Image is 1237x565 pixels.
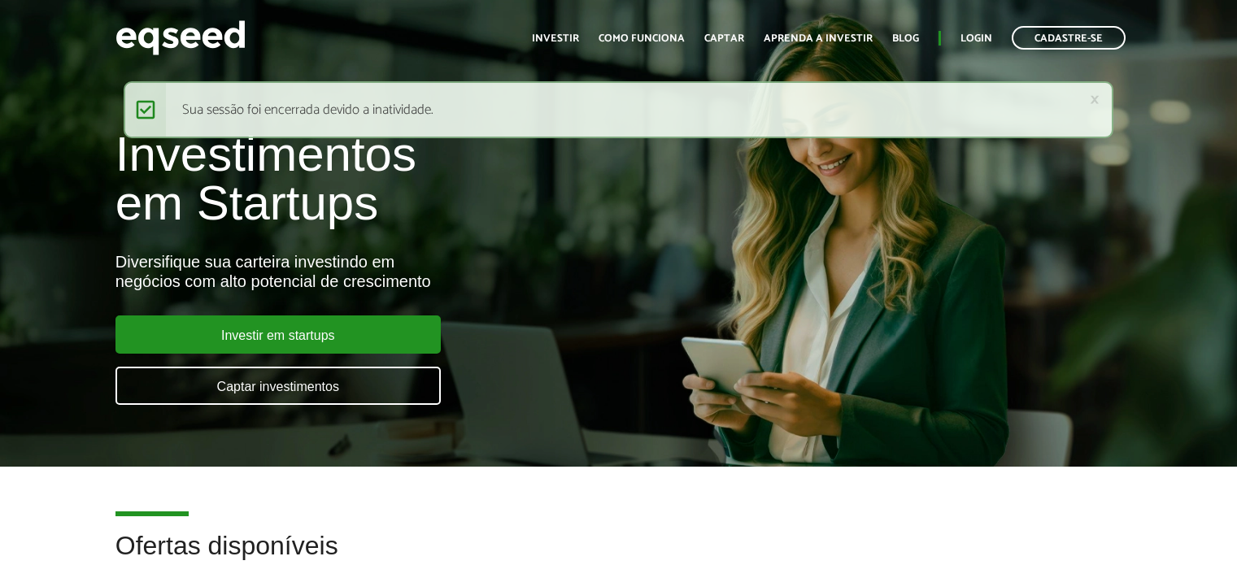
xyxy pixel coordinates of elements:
[892,33,919,44] a: Blog
[115,367,441,405] a: Captar investimentos
[115,130,710,228] h1: Investimentos em Startups
[764,33,873,44] a: Aprenda a investir
[1090,91,1100,108] a: ×
[115,16,246,59] img: EqSeed
[532,33,579,44] a: Investir
[1012,26,1126,50] a: Cadastre-se
[704,33,744,44] a: Captar
[124,81,1113,138] div: Sua sessão foi encerrada devido a inatividade.
[599,33,685,44] a: Como funciona
[115,252,710,291] div: Diversifique sua carteira investindo em negócios com alto potencial de crescimento
[960,33,992,44] a: Login
[115,315,441,354] a: Investir em startups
